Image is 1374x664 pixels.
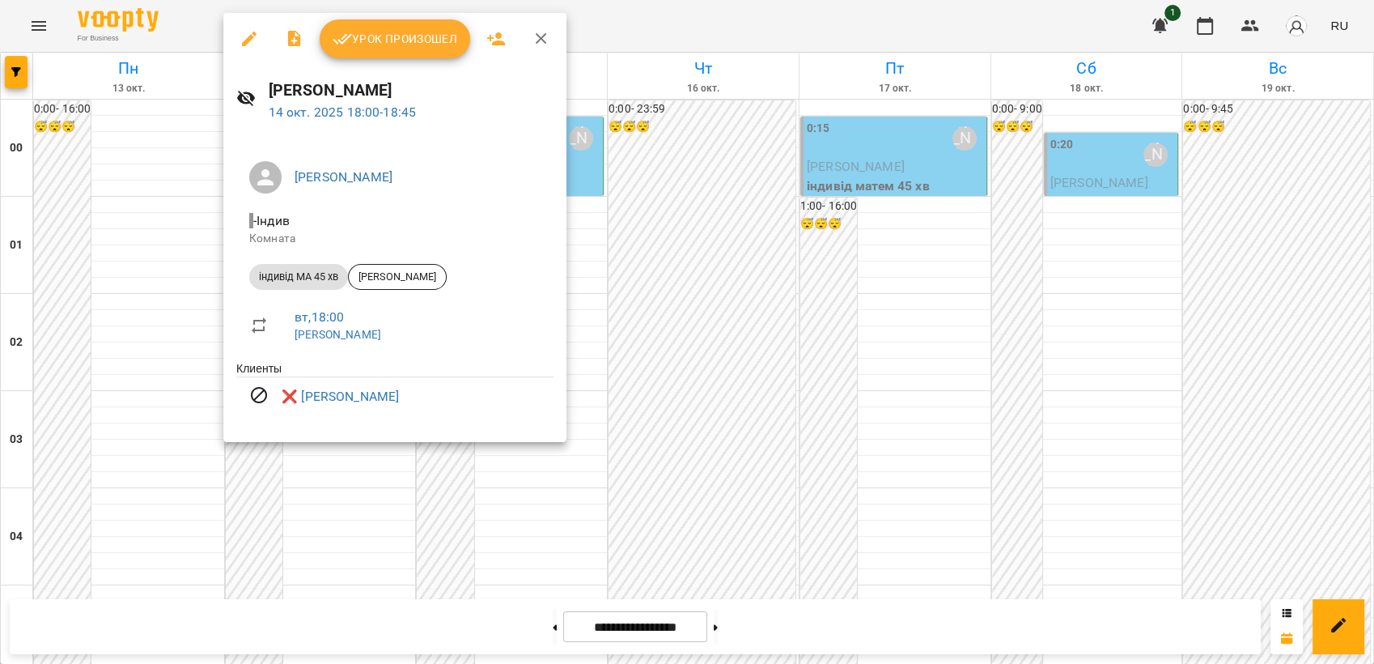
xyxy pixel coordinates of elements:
span: - Індив [249,213,293,228]
a: ❌ [PERSON_NAME] [282,387,399,406]
a: вт , 18:00 [295,309,344,325]
span: індивід МА 45 хв [249,270,348,284]
h6: [PERSON_NAME] [269,78,554,103]
a: [PERSON_NAME] [295,328,381,341]
button: Урок произошел [320,19,470,58]
ul: Клиенты [236,360,553,423]
div: [PERSON_NAME] [348,264,447,290]
svg: Визит отменен [249,385,269,405]
a: [PERSON_NAME] [295,169,392,185]
span: [PERSON_NAME] [349,270,446,284]
p: Комната [249,231,541,247]
span: Урок произошел [333,29,457,49]
a: 14 окт. 2025 18:00-18:45 [269,104,417,120]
